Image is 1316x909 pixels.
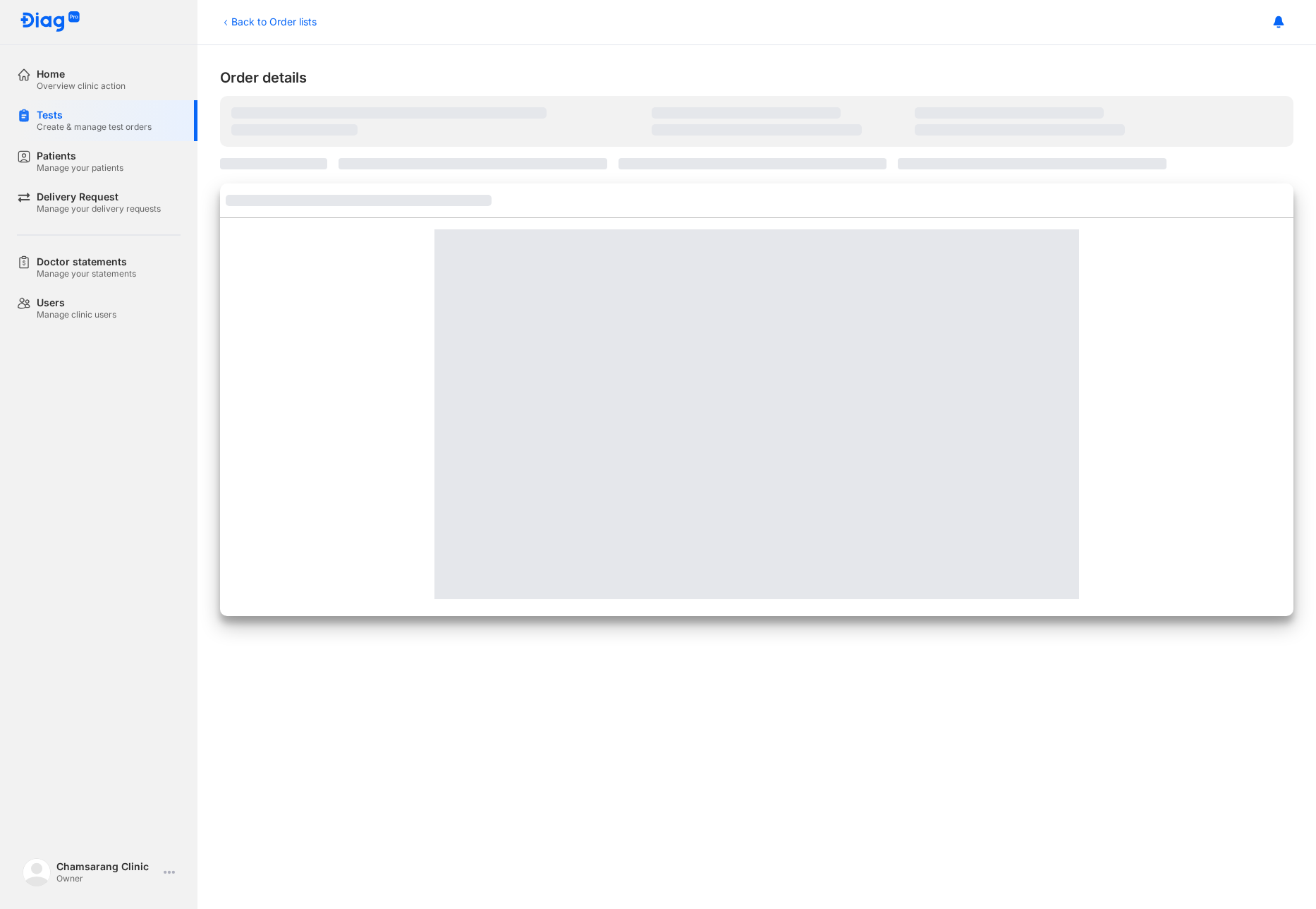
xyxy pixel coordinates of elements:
[37,150,123,162] div: Patients
[37,268,136,279] div: Manage your statements
[37,68,126,80] div: Home
[23,858,51,886] img: logo
[37,203,161,215] div: Manage your delivery requests
[220,68,1293,88] div: Order details
[37,80,126,92] div: Overview clinic action
[37,162,123,174] div: Manage your patients
[220,14,317,29] div: Back to Order lists
[20,11,80,33] img: logo
[56,873,158,884] div: Owner
[37,109,152,121] div: Tests
[37,121,152,133] div: Create & manage test orders
[56,860,158,873] div: Chamsarang Clinic
[37,191,161,203] div: Delivery Request
[37,309,116,320] div: Manage clinic users
[37,296,116,309] div: Users
[37,255,136,268] div: Doctor statements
